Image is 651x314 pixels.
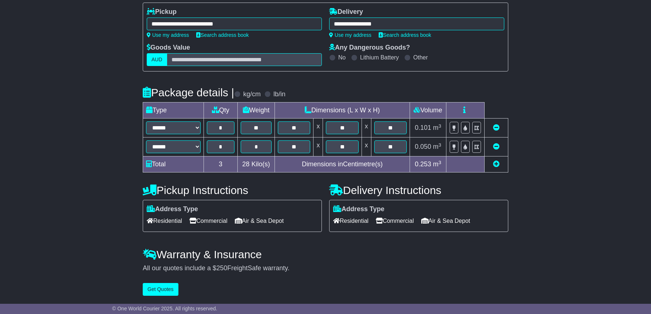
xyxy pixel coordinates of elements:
[275,102,410,119] td: Dimensions (L x W x H)
[438,142,441,148] sup: 3
[433,124,441,131] span: m
[329,44,410,52] label: Any Dangerous Goods?
[438,123,441,129] sup: 3
[143,102,204,119] td: Type
[415,160,431,168] span: 0.253
[329,184,508,196] h4: Delivery Instructions
[275,156,410,172] td: Dimensions in Centimetre(s)
[333,205,384,213] label: Address Type
[147,205,198,213] label: Address Type
[204,156,238,172] td: 3
[147,8,177,16] label: Pickup
[433,160,441,168] span: m
[273,90,285,98] label: lb/in
[143,248,508,260] h4: Warranty & Insurance
[237,102,275,119] td: Weight
[204,102,238,119] td: Qty
[216,264,227,272] span: 250
[242,160,249,168] span: 28
[235,215,284,226] span: Air & Sea Depot
[333,215,368,226] span: Residential
[143,156,204,172] td: Total
[189,215,227,226] span: Commercial
[243,90,261,98] label: kg/cm
[147,32,189,38] a: Use my address
[415,124,431,131] span: 0.101
[410,102,446,119] td: Volume
[493,124,500,131] a: Remove this item
[360,54,399,61] label: Lithium Battery
[415,143,431,150] span: 0.050
[379,32,431,38] a: Search address book
[421,215,470,226] span: Air & Sea Depot
[329,8,363,16] label: Delivery
[147,215,182,226] span: Residential
[362,119,371,137] td: x
[433,143,441,150] span: m
[376,215,414,226] span: Commercial
[196,32,249,38] a: Search address book
[313,137,323,156] td: x
[313,119,323,137] td: x
[438,160,441,165] sup: 3
[329,32,371,38] a: Use my address
[493,160,500,168] a: Add new item
[338,54,346,61] label: No
[147,44,190,52] label: Goods Value
[362,137,371,156] td: x
[143,184,322,196] h4: Pickup Instructions
[147,53,167,66] label: AUD
[143,264,508,272] div: All our quotes include a $ FreightSafe warranty.
[112,306,217,311] span: © One World Courier 2025. All rights reserved.
[413,54,428,61] label: Other
[143,283,178,296] button: Get Quotes
[237,156,275,172] td: Kilo(s)
[143,86,234,98] h4: Package details |
[493,143,500,150] a: Remove this item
